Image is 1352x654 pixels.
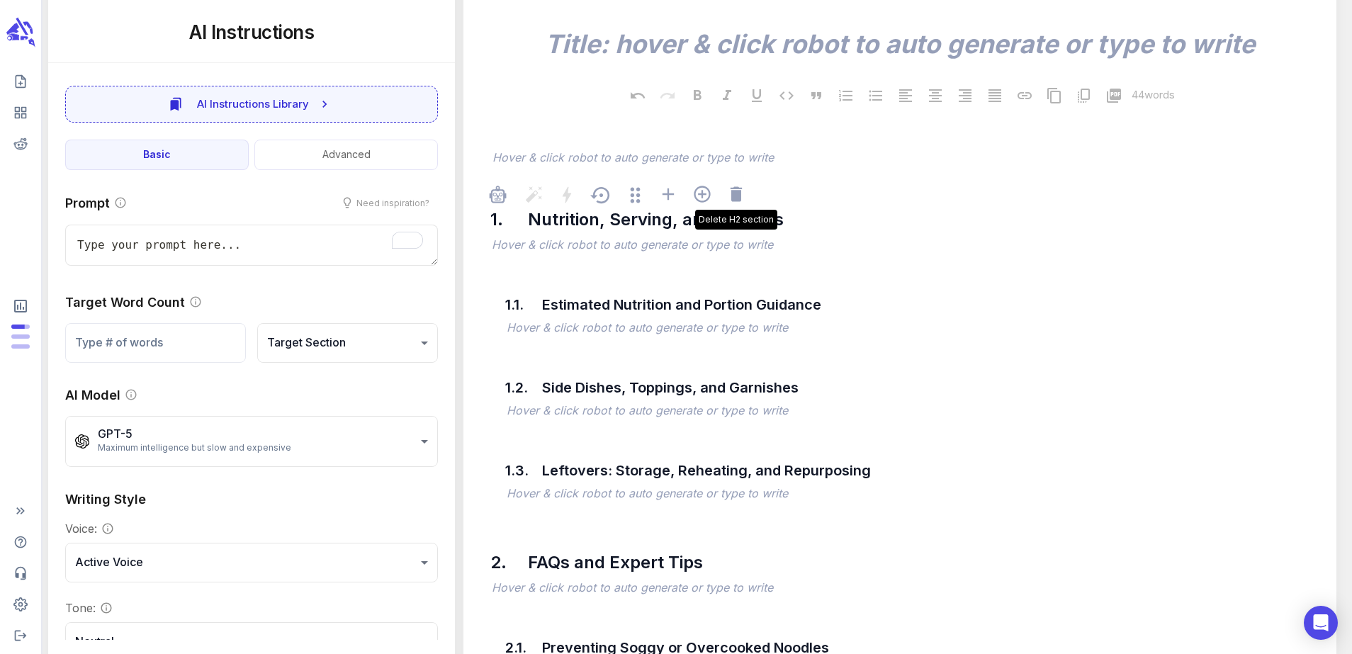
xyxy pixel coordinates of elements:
[114,196,127,209] svg: Provide instructions to the AI on how to write the target section. The more specific the prompt, ...
[257,323,438,363] div: Target Section
[6,292,35,320] span: View Subscription & Usage
[539,291,1256,319] div: Estimated Nutrition and Portion Guidance
[65,323,246,363] input: Type # of words
[11,325,30,329] span: Posts: 18 of 25 monthly posts used
[6,623,35,648] span: Logout
[65,599,96,616] p: Tone:
[503,346,1325,422] div: 1.2.Side Dishes, Toppings, and GarnishesHover & click robot to auto generate or type to write
[504,373,531,402] div: 1.2.
[695,210,777,230] div: Delete H2 section
[489,183,1325,210] div: Delete H2 section
[65,416,438,467] div: GPT-5Maximum intelligence but slow and expensive
[65,140,249,170] button: Basic
[504,456,531,485] div: 1.3.
[65,520,97,537] p: Voice:
[65,490,146,509] p: Writing Style
[6,131,35,157] span: View your Reddit Intelligence add-on dashboard
[98,441,291,455] span: Maximum intelligence but slow and expensive
[101,522,114,535] svg: Select the predominent voice of the generated content. Active voice is more direct and engaging. ...
[98,427,291,441] p: GPT-5
[524,203,1256,236] div: Nutrition, Serving, and Pairings
[65,86,438,123] button: AI Instructions Library
[6,69,35,94] span: Create new content
[6,560,35,586] span: Contact Support
[503,429,1325,504] div: 1.3.Leftovers: Storage, Reheating, and RepurposingHover & click robot to auto generate or type to...
[503,263,1325,339] div: 1.1.Estimated Nutrition and Portion GuidanceHover & click robot to auto generate or type to write
[65,385,120,405] p: AI Model
[6,529,35,555] span: Help Center
[539,456,1256,485] div: Leftovers: Storage, Reheating, and Repurposing
[65,225,438,266] textarea: To enrich screen reader interactions, please activate Accessibility in Grammarly extension settings
[65,543,438,582] div: Active Voice
[65,193,110,213] p: Prompt
[197,95,309,113] span: AI Instructions Library
[254,140,438,170] button: Advanced
[6,498,35,524] span: Expand Sidebar
[6,100,35,125] span: View your content dashboard
[524,546,1256,579] div: FAQs and Expert Tips
[334,193,438,213] button: Need inspiration?
[11,344,30,349] span: Input Tokens: 0 of 2,000,000 monthly tokens used. These limits are based on the last model you us...
[65,20,438,45] h5: AI Instructions
[6,592,35,617] span: Adjust your account settings
[65,293,185,312] p: Target Word Count
[504,291,531,319] div: 1.1.
[489,546,517,579] div: 2.
[11,334,30,339] span: Output Tokens: 0 of 400,000 monthly tokens used. These limits are based on the last model you use...
[489,203,517,236] div: 1.
[539,373,1256,402] div: Side Dishes, Toppings, and Garnishes
[1304,606,1338,640] div: Open Intercom Messenger
[1132,87,1175,103] p: 44 words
